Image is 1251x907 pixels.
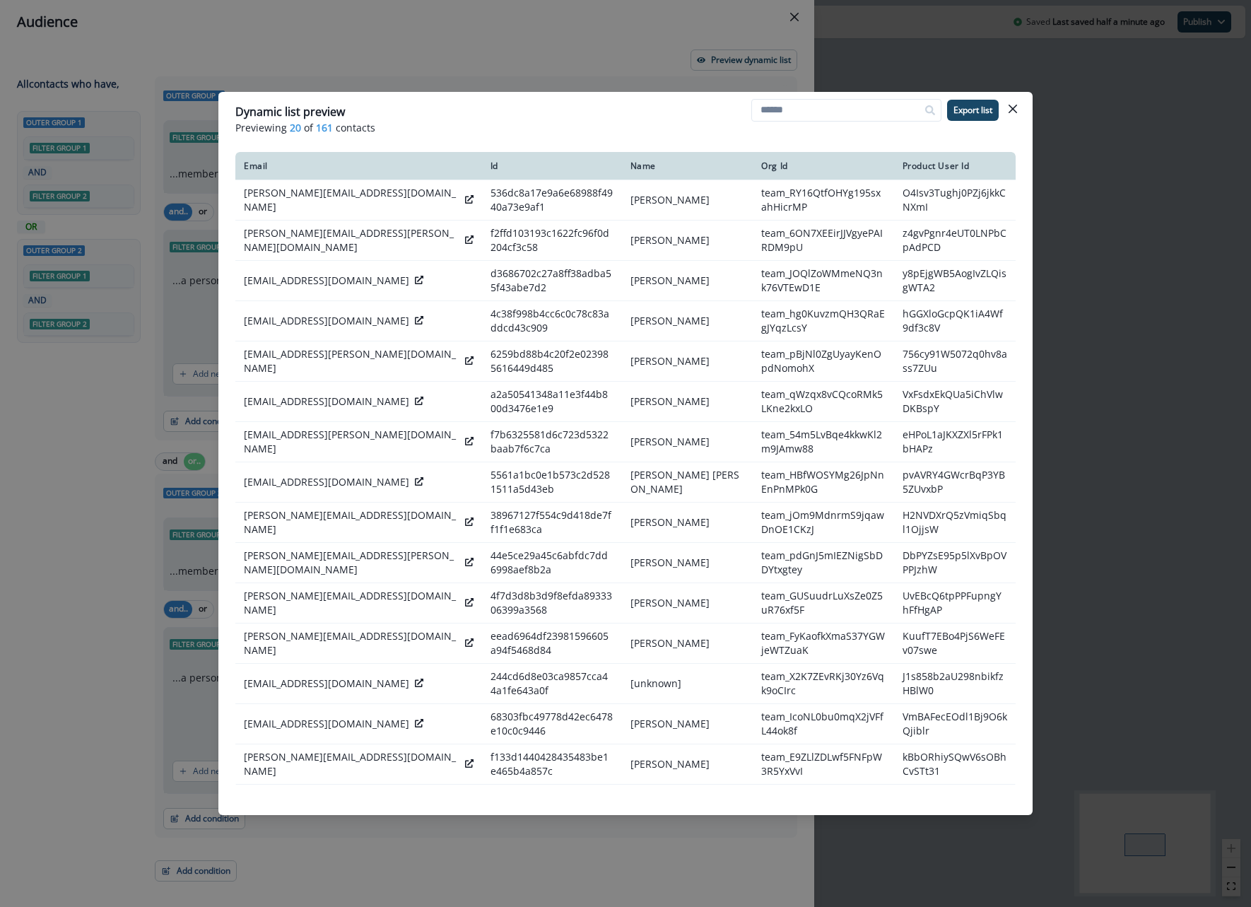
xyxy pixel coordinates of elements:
td: team_54m5LvBqe4kkwKl2m9JAmw88 [753,422,893,462]
td: UvEBcQ6tpPPFupngYhFfHgAP [894,583,1016,624]
p: Previewing of contacts [235,120,1016,135]
td: 38967127f554c9d418de7ff1f1e683ca [482,503,622,543]
td: team_pdGnJ5mIEZNigSbDDYtxgtey [753,543,893,583]
td: eead6964df23981596605a94f5468d84 [482,624,622,664]
td: [PERSON_NAME] [622,543,753,583]
td: [PERSON_NAME] [622,301,753,341]
td: [PERSON_NAME] [622,261,753,301]
td: y8pEjgWB5AogIvZLQisgWTA2 [894,261,1016,301]
p: [EMAIL_ADDRESS][DOMAIN_NAME] [244,394,409,409]
td: 5561a1bc0e1b573c2d5281511a5d43eb [482,462,622,503]
td: team_JOQlZoWMmeNQ3nk76VTEwD1E [753,261,893,301]
td: 536dc8a17e9a6e68988f4940a73e9af1 [482,180,622,221]
td: O4Isv3Tughj0PZj6jkkCNXmI [894,180,1016,221]
td: [PERSON_NAME] [622,382,753,422]
td: eHPoL1aJKXZXl5rFPk1bHAPz [894,422,1016,462]
td: [PERSON_NAME] [622,624,753,664]
p: Export list [953,105,992,115]
button: Export list [947,100,999,121]
td: 6259bd88b4c20f2e023985616449d485 [482,341,622,382]
p: [PERSON_NAME][EMAIL_ADDRESS][PERSON_NAME][DOMAIN_NAME] [244,226,459,254]
div: Id [491,160,613,172]
td: [PERSON_NAME] [622,785,753,825]
td: z4gvPgnr4eUT0LNPbCpAdPCD [894,221,1016,261]
td: H2NVDXrQ5zVmiqSbql1OjjsW [894,503,1016,543]
div: Email [244,160,474,172]
td: team_GUSuudrLuXsZe0Z5uR76xf5F [753,583,893,624]
p: [EMAIL_ADDRESS][DOMAIN_NAME] [244,314,409,328]
td: DbPYZsE95p5lXvBpOVPPJzhW [894,543,1016,583]
td: team_pBjNl0ZgUyayKenOpdNomohX [753,341,893,382]
td: 68303fbc49778d42ec6478e10c0c9446 [482,704,622,744]
td: [PERSON_NAME] [622,583,753,624]
td: team_IcoNL0bu0mqX2jVFfL44ok8f [753,704,893,744]
td: 4c38f998b4cc6c0c78c83addcd43c909 [482,301,622,341]
p: [PERSON_NAME][EMAIL_ADDRESS][PERSON_NAME][DOMAIN_NAME] [244,549,459,577]
td: VmBAFecEOdl1Bj9O6kQjiblr [894,704,1016,744]
td: kBbORhiySQwV6sOBhCvSTt31 [894,744,1016,785]
td: [PERSON_NAME] [622,503,753,543]
p: [EMAIL_ADDRESS][PERSON_NAME][DOMAIN_NAME] [244,347,459,375]
p: [PERSON_NAME][EMAIL_ADDRESS][DOMAIN_NAME] [244,508,459,537]
td: [unknown] [622,664,753,704]
div: Name [630,160,745,172]
p: [EMAIL_ADDRESS][DOMAIN_NAME] [244,475,409,489]
td: team_hg0KuvzmQH3QRaEgJYqzLcsY [753,301,893,341]
td: [PERSON_NAME] [622,341,753,382]
p: [EMAIL_ADDRESS][DOMAIN_NAME] [244,717,409,731]
button: Close [1002,98,1024,120]
td: team_6ojn4G380DWAILTkLGy0KrXb [753,785,893,825]
td: pvAVRY4GWcrBqP3YB5ZUvxbP [894,462,1016,503]
td: team_qWzqx8vCQcoRMk5LKne2kxLO [753,382,893,422]
td: KuufT7EBo4PjS6WeFEv07swe [894,624,1016,664]
td: hGGXloGcpQK1iA4Wf9df3c8V [894,301,1016,341]
td: team_HBfWOSYMg26JpNnEnPnMPk0G [753,462,893,503]
p: Dynamic list preview [235,103,345,120]
td: a2a50541348a11e3f44b800d3476e1e9 [482,382,622,422]
p: [PERSON_NAME][EMAIL_ADDRESS][DOMAIN_NAME] [244,629,459,657]
p: [PERSON_NAME][EMAIL_ADDRESS][DOMAIN_NAME] [244,589,459,617]
p: [PERSON_NAME][EMAIL_ADDRESS][DOMAIN_NAME] [244,186,459,214]
td: [PERSON_NAME] [622,744,753,785]
td: [PERSON_NAME] [622,422,753,462]
td: 44e5ce29a45c6abfdc7dd6998aef8b2a [482,543,622,583]
td: f133d1440428435483be1e465b4a857c [482,744,622,785]
td: [PERSON_NAME] [622,180,753,221]
span: 20 [290,120,301,135]
td: team_E9ZLlZDLwf5FNFpW3R5YxVvI [753,744,893,785]
td: team_RY16QtfOHYg195sxahHicrMP [753,180,893,221]
td: team_jOm9MdnrmS9jqawDnOE1CKzJ [753,503,893,543]
p: [EMAIL_ADDRESS][DOMAIN_NAME] [244,677,409,691]
td: 72355489a5e974dd6a4e96214de50865 [482,785,622,825]
td: VxFsdxEkQUa5iChVlwDKBspY [894,382,1016,422]
div: Org Id [761,160,885,172]
p: [EMAIL_ADDRESS][DOMAIN_NAME] [244,274,409,288]
td: team_FyKaofkXmaS37YGWjeWTZuaK [753,624,893,664]
td: [PERSON_NAME] [PERSON_NAME] [622,462,753,503]
td: f2ffd103193c1622fc96f0d204cf3c58 [482,221,622,261]
p: [EMAIL_ADDRESS][PERSON_NAME][DOMAIN_NAME] [244,428,459,456]
span: 161 [316,120,333,135]
td: J1s858b2aU298nbikfzHBlW0 [894,664,1016,704]
td: 756cy91W5072q0hv8ass7ZUu [894,341,1016,382]
td: eF4886A9fYAPCHxfoQ46adXV [894,785,1016,825]
p: [PERSON_NAME][EMAIL_ADDRESS][DOMAIN_NAME] [244,750,459,778]
div: Product User Id [903,160,1007,172]
td: f7b6325581d6c723d5322baab7f6c7ca [482,422,622,462]
td: [PERSON_NAME] [622,704,753,744]
td: [PERSON_NAME] [622,221,753,261]
td: 4f7d3d8b3d9f8efda8933306399a3568 [482,583,622,624]
td: team_X2K7ZEvRKj30Yz6Vqk9oCIrc [753,664,893,704]
td: 244cd6d8e03ca9857cca44a1fe643a0f [482,664,622,704]
td: team_6ON7XEEirJJVgyePAIRDM9pU [753,221,893,261]
td: d3686702c27a8ff38adba55f43abe7d2 [482,261,622,301]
